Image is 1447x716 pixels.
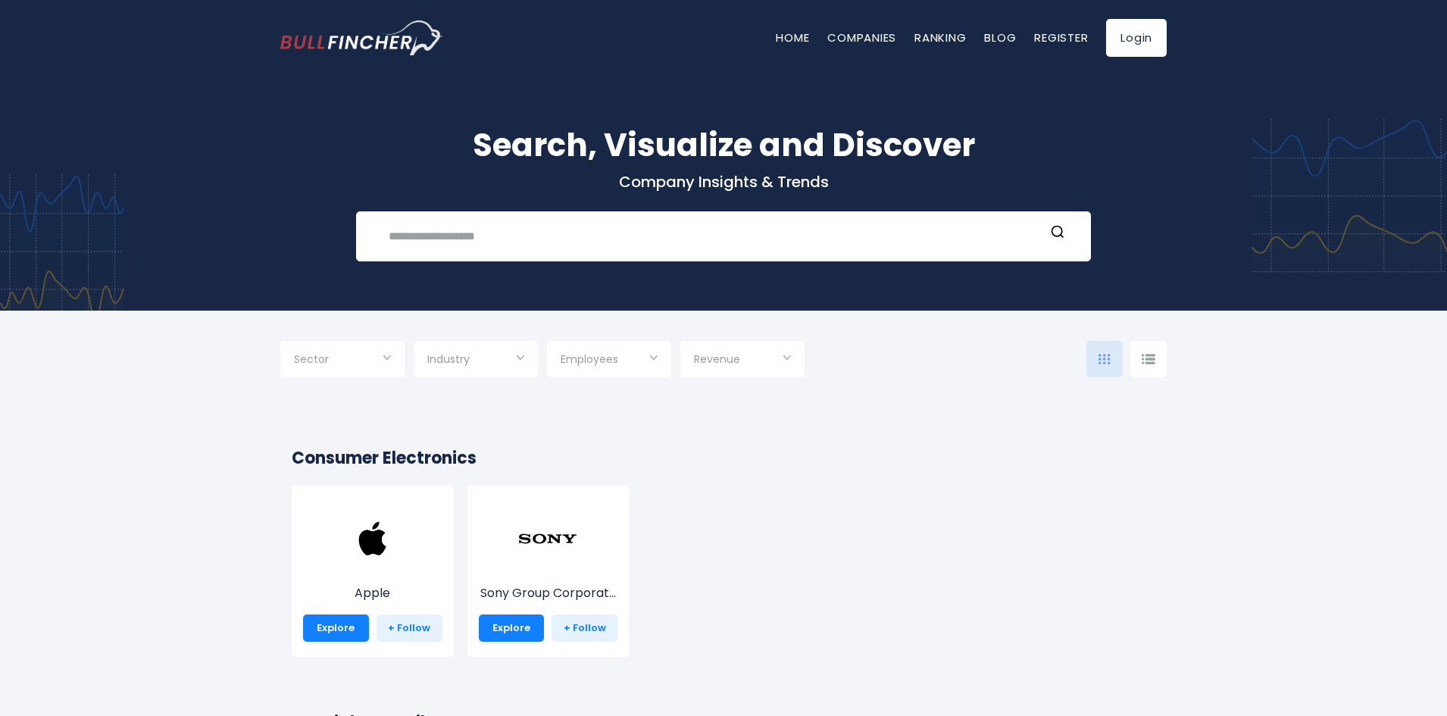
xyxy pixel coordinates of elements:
[914,30,966,45] a: Ranking
[342,508,403,569] img: AAPL.png
[1099,354,1111,364] img: icon-comp-grid.svg
[479,584,618,602] p: Sony Group Corporation
[280,172,1167,192] p: Company Insights & Trends
[427,352,470,366] span: Industry
[517,508,578,569] img: SONY.png
[827,30,896,45] a: Companies
[1106,19,1167,57] a: Login
[984,30,1016,45] a: Blog
[1034,30,1088,45] a: Register
[561,347,658,374] input: Selection
[280,121,1167,169] h1: Search, Visualize and Discover
[552,614,617,642] a: + Follow
[694,352,740,366] span: Revenue
[479,614,545,642] a: Explore
[280,20,443,55] a: Go to homepage
[377,614,442,642] a: + Follow
[303,584,442,602] p: Apple
[776,30,809,45] a: Home
[303,614,369,642] a: Explore
[303,536,442,602] a: Apple
[1048,224,1067,244] button: Search
[479,536,618,602] a: Sony Group Corporat...
[280,20,443,55] img: bullfincher logo
[1142,354,1155,364] img: icon-comp-list-view.svg
[561,352,618,366] span: Employees
[694,347,791,374] input: Selection
[292,446,1155,471] h2: Consumer Electronics
[427,347,524,374] input: Selection
[294,352,329,366] span: Sector
[294,347,391,374] input: Selection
